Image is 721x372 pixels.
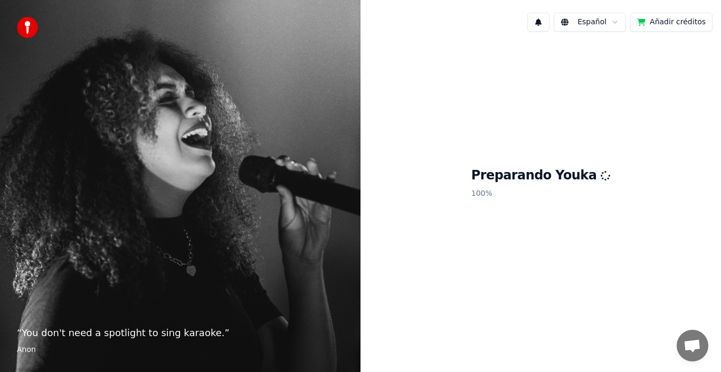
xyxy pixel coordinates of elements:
[17,326,344,340] p: “ You don't need a spotlight to sing karaoke. ”
[630,13,713,32] button: Añadir créditos
[471,184,611,203] p: 100 %
[17,345,344,355] footer: Anon
[471,167,611,184] h1: Preparando Youka
[17,17,38,38] img: youka
[677,330,708,361] div: Chat abierto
